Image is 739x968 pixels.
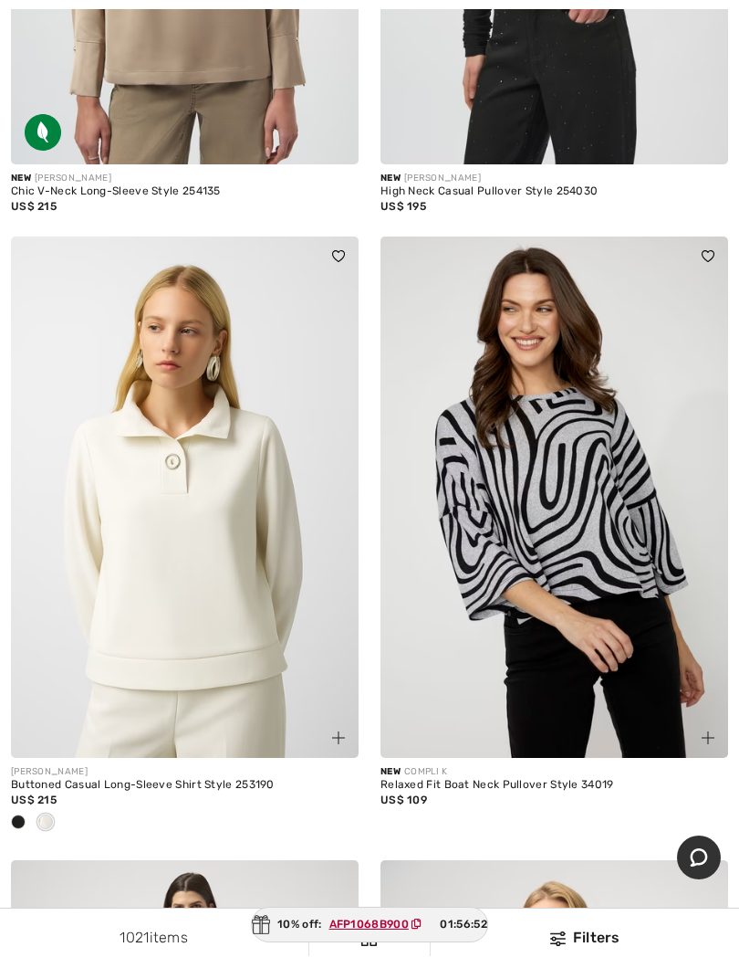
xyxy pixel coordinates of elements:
[329,918,409,931] ins: AFP1068B900
[11,173,31,184] span: New
[380,766,401,777] span: New
[252,915,270,934] img: Gift.svg
[380,779,728,792] div: Relaxed Fit Boat Neck Pullover Style 34019
[11,172,359,185] div: [PERSON_NAME]
[332,731,345,744] img: plus_v2.svg
[5,808,32,838] div: Black
[702,250,714,261] img: heart_black_full.svg
[380,237,728,759] img: Relaxed Fit Boat Neck Pullover Style 34019. As sample
[332,250,345,261] img: heart_black_full.svg
[11,200,57,213] span: US$ 215
[251,907,488,942] div: 10% off:
[442,927,728,949] div: Filters
[11,185,359,198] div: Chic V-Neck Long-Sleeve Style 254135
[32,808,59,838] div: Off White
[11,794,57,806] span: US$ 215
[702,731,714,744] img: plus_v2.svg
[25,114,61,151] img: Sustainable Fabric
[677,836,721,881] iframe: Opens a widget where you can chat to one of our agents
[11,779,359,792] div: Buttoned Casual Long-Sleeve Shirt Style 253190
[380,794,427,806] span: US$ 109
[380,765,728,779] div: COMPLI K
[380,173,401,184] span: New
[440,916,486,932] span: 01:56:52
[380,185,728,198] div: High Neck Casual Pullover Style 254030
[120,929,149,946] span: 1021
[11,237,359,759] img: Buttoned Casual Long-Sleeve Shirt Style 253190. Black
[11,765,359,779] div: [PERSON_NAME]
[550,931,566,946] img: Filters
[380,172,728,185] div: [PERSON_NAME]
[380,200,426,213] span: US$ 195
